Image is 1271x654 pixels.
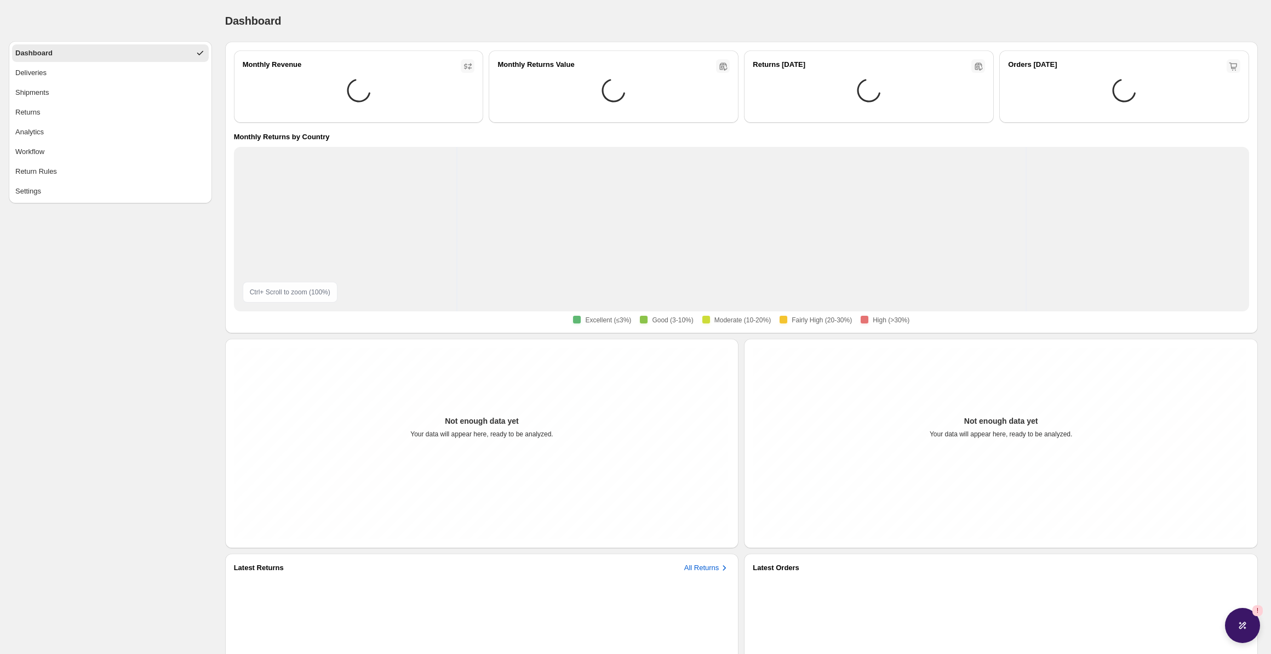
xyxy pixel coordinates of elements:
span: Returns [15,107,41,118]
h2: Monthly Returns Value [497,59,574,70]
span: Shipments [15,87,49,98]
span: ! [1257,606,1258,615]
span: Fairly High (20-30%) [792,316,852,325]
h3: Latest Orders [753,562,799,573]
span: Excellent (≤3%) [585,316,631,325]
button: Settings [12,183,209,200]
button: Workflow [12,143,209,161]
h3: Latest Returns [234,562,284,573]
button: Shipments [12,84,209,101]
span: Workflow [15,146,44,157]
button: Returns [12,104,209,121]
button: All Returns [684,562,730,573]
button: Dashboard [12,44,209,62]
span: Good (3-10%) [652,316,693,325]
button: Return Rules [12,163,209,180]
h3: All Returns [684,562,719,573]
button: Analytics [12,123,209,141]
span: Moderate (10-20%) [714,316,771,325]
span: Dashboard [225,15,282,27]
span: Settings [15,186,41,197]
span: Dashboard [15,48,53,59]
span: High (>30%) [873,316,909,325]
button: Deliveries [12,64,209,82]
h2: Orders [DATE] [1008,59,1057,70]
h2: Returns [DATE] [753,59,805,70]
div: Ctrl + Scroll to zoom ( 100 %) [243,282,337,303]
span: Return Rules [15,166,57,177]
span: Deliveries [15,67,47,78]
h4: Monthly Returns by Country [234,132,330,143]
span: Analytics [15,127,44,138]
h2: Monthly Revenue [243,59,302,70]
